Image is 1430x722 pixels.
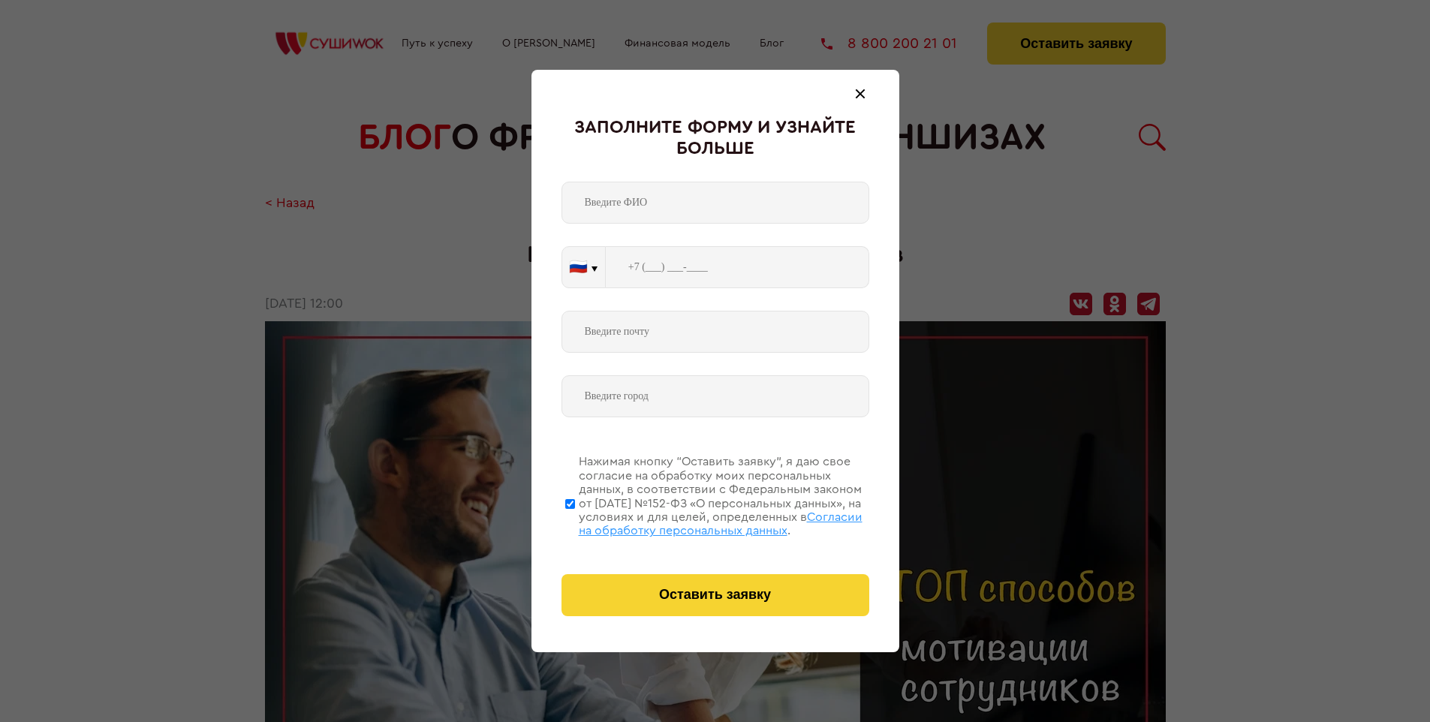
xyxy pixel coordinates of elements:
[561,574,869,616] button: Оставить заявку
[561,118,869,159] div: Заполните форму и узнайте больше
[606,246,869,288] input: +7 (___) ___-____
[561,375,869,417] input: Введите город
[579,511,863,537] span: Согласии на обработку персональных данных
[561,311,869,353] input: Введите почту
[561,182,869,224] input: Введите ФИО
[562,247,605,287] button: 🇷🇺
[579,455,869,537] div: Нажимая кнопку “Оставить заявку”, я даю свое согласие на обработку моих персональных данных, в со...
